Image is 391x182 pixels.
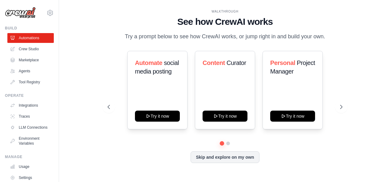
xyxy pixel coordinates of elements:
[7,123,54,132] a: LLM Connections
[108,9,343,14] div: WALKTHROUGH
[5,26,54,31] div: Build
[360,153,391,182] iframe: Chat Widget
[5,154,54,159] div: Manage
[5,93,54,98] div: Operate
[7,55,54,65] a: Marketplace
[108,16,343,27] h1: See how CrewAI works
[7,100,54,110] a: Integrations
[7,162,54,172] a: Usage
[7,77,54,87] a: Tool Registry
[7,66,54,76] a: Agents
[203,59,225,66] span: Content
[7,112,54,121] a: Traces
[135,59,162,66] span: Automate
[7,33,54,43] a: Automations
[227,59,246,66] span: Curator
[270,59,295,66] span: Personal
[5,7,36,19] img: Logo
[7,134,54,148] a: Environment Variables
[135,111,180,122] button: Try it now
[203,111,247,122] button: Try it now
[191,151,259,163] button: Skip and explore on my own
[7,44,54,54] a: Crew Studio
[122,32,328,41] p: Try a prompt below to see how CrewAI works, or jump right in and build your own.
[135,59,179,75] span: social media posting
[270,111,315,122] button: Try it now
